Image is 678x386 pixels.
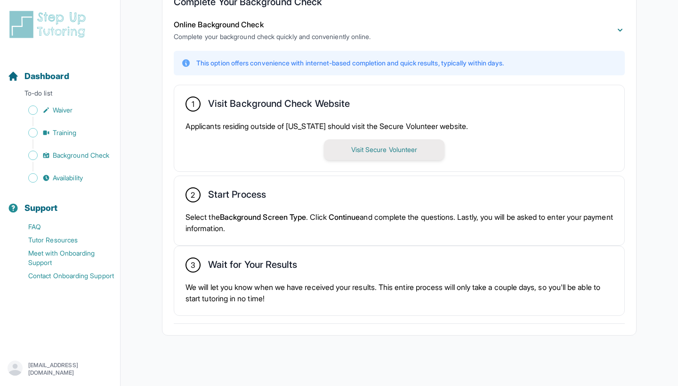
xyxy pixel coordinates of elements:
[8,269,120,282] a: Contact Onboarding Support
[186,121,613,132] p: Applicants residing outside of [US_STATE] should visit the Secure Volunteer website.
[174,19,625,41] button: Online Background CheckComplete your background check quickly and conveniently online.
[324,139,444,160] button: Visit Secure Volunteer
[186,281,613,304] p: We will let you know when we have received your results. This entire process will only take a cou...
[8,247,120,269] a: Meet with Onboarding Support
[186,211,613,234] p: Select the . Click and complete the questions. Lastly, you will be asked to enter your payment in...
[8,70,69,83] a: Dashboard
[8,149,120,162] a: Background Check
[8,9,91,40] img: logo
[53,105,73,115] span: Waiver
[8,220,120,233] a: FAQ
[8,233,120,247] a: Tutor Resources
[24,70,69,83] span: Dashboard
[174,20,264,29] span: Online Background Check
[192,98,194,110] span: 1
[28,362,113,377] p: [EMAIL_ADDRESS][DOMAIN_NAME]
[53,173,83,183] span: Availability
[208,189,266,204] h2: Start Process
[8,126,120,139] a: Training
[220,212,307,222] span: Background Screen Type
[53,151,109,160] span: Background Check
[329,212,360,222] span: Continue
[174,32,371,41] p: Complete your background check quickly and conveniently online.
[8,104,120,117] a: Waiver
[196,58,504,68] p: This option offers convenience with internet-based completion and quick results, typically within...
[4,55,116,87] button: Dashboard
[208,259,297,274] h2: Wait for Your Results
[8,171,120,185] a: Availability
[208,98,350,113] h2: Visit Background Check Website
[191,189,195,201] span: 2
[324,145,444,154] a: Visit Secure Volunteer
[4,88,116,102] p: To-do list
[53,128,77,137] span: Training
[8,361,113,378] button: [EMAIL_ADDRESS][DOMAIN_NAME]
[191,259,195,271] span: 3
[4,186,116,218] button: Support
[24,201,58,215] span: Support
